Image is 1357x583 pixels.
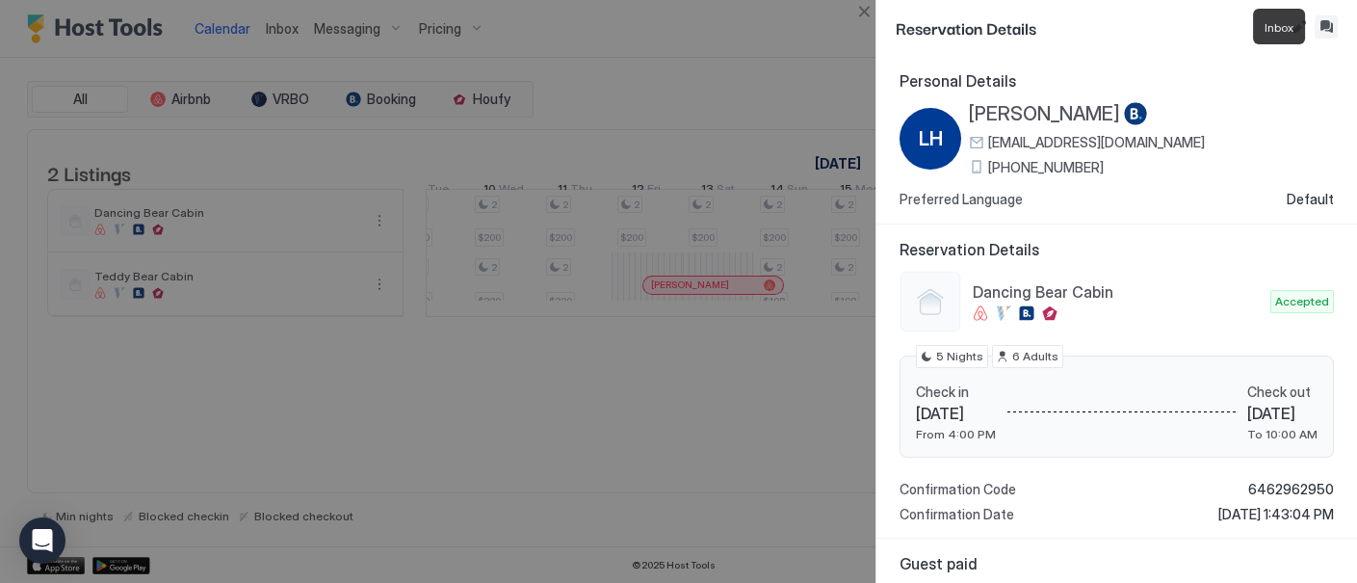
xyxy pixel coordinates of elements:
span: From 4:00 PM [916,427,996,441]
span: [PHONE_NUMBER] [988,159,1104,176]
span: Reservation Details [896,15,1284,40]
span: Guest paid [900,554,1334,573]
span: Preferred Language [900,191,1023,208]
span: [EMAIL_ADDRESS][DOMAIN_NAME] [988,134,1205,151]
span: Default [1287,191,1334,208]
span: Check out [1247,384,1318,401]
span: [DATE] 1:43:04 PM [1218,506,1334,523]
span: Personal Details [900,71,1334,91]
span: [DATE] [1247,404,1318,423]
button: Inbox [1315,15,1338,39]
span: 6462962950 [1248,481,1334,498]
span: 6 Adults [1012,348,1058,365]
span: LH [919,124,943,153]
span: 5 Nights [936,348,983,365]
span: [DATE] [916,404,996,423]
span: Accepted [1275,293,1329,310]
span: To 10:00 AM [1247,427,1318,441]
span: Inbox [1265,20,1293,35]
span: Reservation Details [900,240,1334,259]
span: Confirmation Date [900,506,1014,523]
div: Open Intercom Messenger [19,517,65,564]
span: Dancing Bear Cabin [973,282,1263,302]
span: [PERSON_NAME] [969,102,1120,126]
span: Confirmation Code [900,481,1016,498]
span: Check in [916,384,996,401]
